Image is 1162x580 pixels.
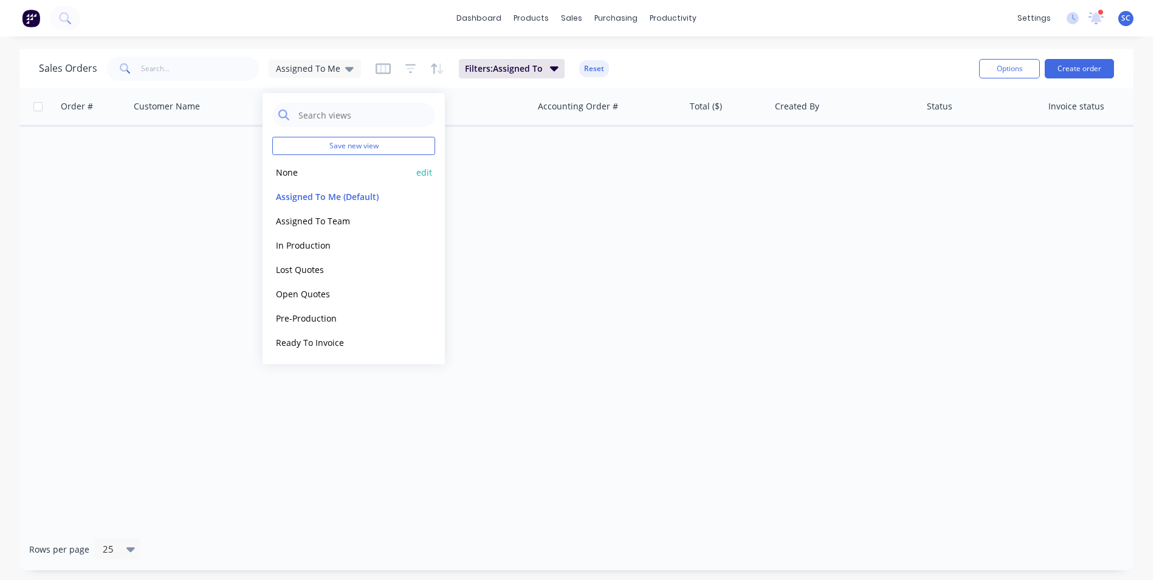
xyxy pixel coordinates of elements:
button: Create order [1045,59,1114,78]
button: Filters:Assigned To [459,59,565,78]
a: dashboard [450,9,507,27]
div: Invoice status [1048,100,1104,112]
button: Lost Quotes [272,263,411,277]
span: Assigned To Me [276,62,340,75]
button: edit [416,166,432,179]
div: products [507,9,555,27]
button: Ready To Invoice [272,336,411,350]
span: Filters: Assigned To [465,63,543,75]
button: Save new view [272,137,435,155]
button: None [272,165,411,179]
button: In Production [272,238,411,252]
button: Pre-Production [272,311,411,325]
button: Open Quotes [272,287,411,301]
input: Search views [297,103,429,127]
button: Assigned To Team [272,214,411,228]
div: productivity [644,9,703,27]
input: Search... [141,57,260,81]
div: Accounting Order # [538,100,618,112]
button: Options [979,59,1040,78]
div: Customer Name [134,100,200,112]
div: Total ($) [690,100,722,112]
div: Status [927,100,952,112]
span: SC [1121,13,1130,24]
button: Reset [579,60,609,77]
div: Created By [775,100,819,112]
div: sales [555,9,588,27]
div: purchasing [588,9,644,27]
div: settings [1011,9,1057,27]
h1: Sales Orders [39,63,97,74]
button: Assigned To Me (Default) [272,190,411,204]
span: Rows per page [29,544,89,556]
img: Factory [22,9,40,27]
div: Order # [61,100,93,112]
